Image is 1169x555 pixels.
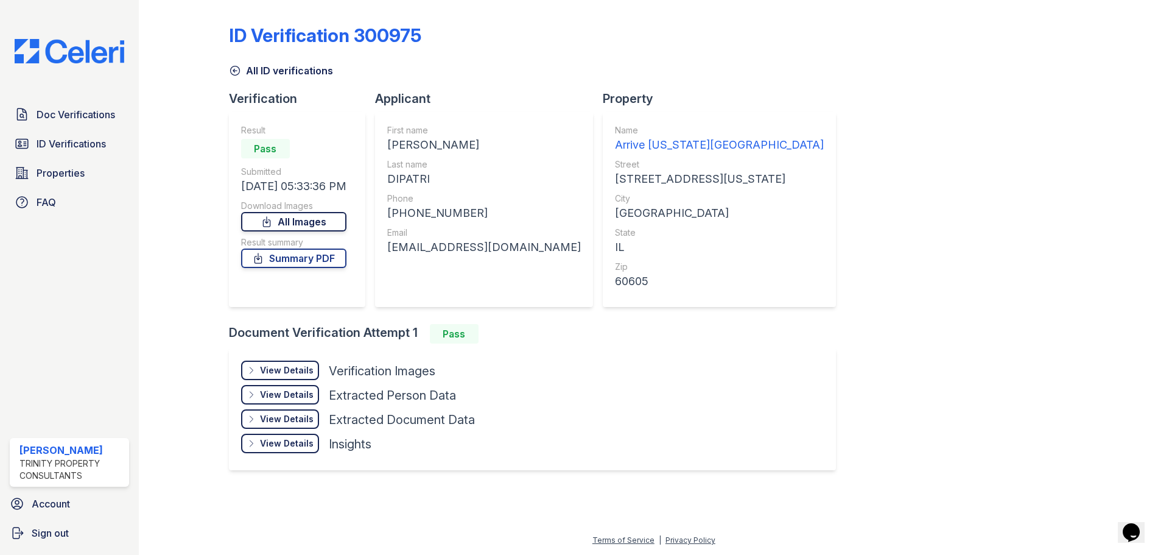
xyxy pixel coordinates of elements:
div: [EMAIL_ADDRESS][DOMAIN_NAME] [387,239,581,256]
div: | [659,536,661,545]
span: Account [32,497,70,511]
div: Verification [229,90,375,107]
div: Arrive [US_STATE][GEOGRAPHIC_DATA] [615,136,824,154]
div: Name [615,124,824,136]
div: Result [241,124,346,136]
div: Applicant [375,90,603,107]
div: [PERSON_NAME] [387,136,581,154]
span: Sign out [32,526,69,540]
iframe: chat widget [1118,506,1157,543]
a: Doc Verifications [10,102,129,127]
div: Last name [387,158,581,171]
span: FAQ [37,195,56,210]
div: [PERSON_NAME] [19,443,124,458]
a: Properties [10,161,129,185]
div: DIPATRI [387,171,581,188]
div: View Details [260,389,314,401]
a: Sign out [5,521,134,545]
div: Verification Images [329,362,435,380]
div: Document Verification Attempt 1 [229,324,846,344]
div: City [615,193,824,205]
div: First name [387,124,581,136]
div: [PHONE_NUMBER] [387,205,581,222]
div: Phone [387,193,581,205]
a: All ID verifications [229,63,333,78]
span: Doc Verifications [37,107,115,122]
div: Pass [430,324,479,344]
div: Result summary [241,236,346,249]
div: Property [603,90,846,107]
a: ID Verifications [10,132,129,156]
div: Insights [329,436,371,453]
a: Summary PDF [241,249,346,268]
div: Email [387,227,581,239]
div: Zip [615,261,824,273]
div: [GEOGRAPHIC_DATA] [615,205,824,222]
a: Privacy Policy [665,536,715,545]
div: [DATE] 05:33:36 PM [241,178,346,195]
div: Extracted Person Data [329,387,456,404]
a: FAQ [10,190,129,214]
div: 60605 [615,273,824,290]
a: All Images [241,212,346,232]
span: Properties [37,166,85,180]
div: IL [615,239,824,256]
a: Account [5,492,134,516]
div: View Details [260,364,314,376]
div: Pass [241,139,290,158]
a: Name Arrive [US_STATE][GEOGRAPHIC_DATA] [615,124,824,154]
div: Trinity Property Consultants [19,458,124,482]
div: Street [615,158,824,171]
a: Terms of Service [592,536,655,545]
div: View Details [260,413,314,425]
div: Extracted Document Data [329,411,475,428]
div: Submitted [241,166,346,178]
img: CE_Logo_Blue-a8612792a0a2168367f1c8372b55b34899dd931a85d93a1a3d3e32e68fde9ad4.png [5,39,134,63]
div: Download Images [241,200,346,212]
div: View Details [260,437,314,450]
div: [STREET_ADDRESS][US_STATE] [615,171,824,188]
div: State [615,227,824,239]
span: ID Verifications [37,136,106,151]
div: ID Verification 300975 [229,24,421,46]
